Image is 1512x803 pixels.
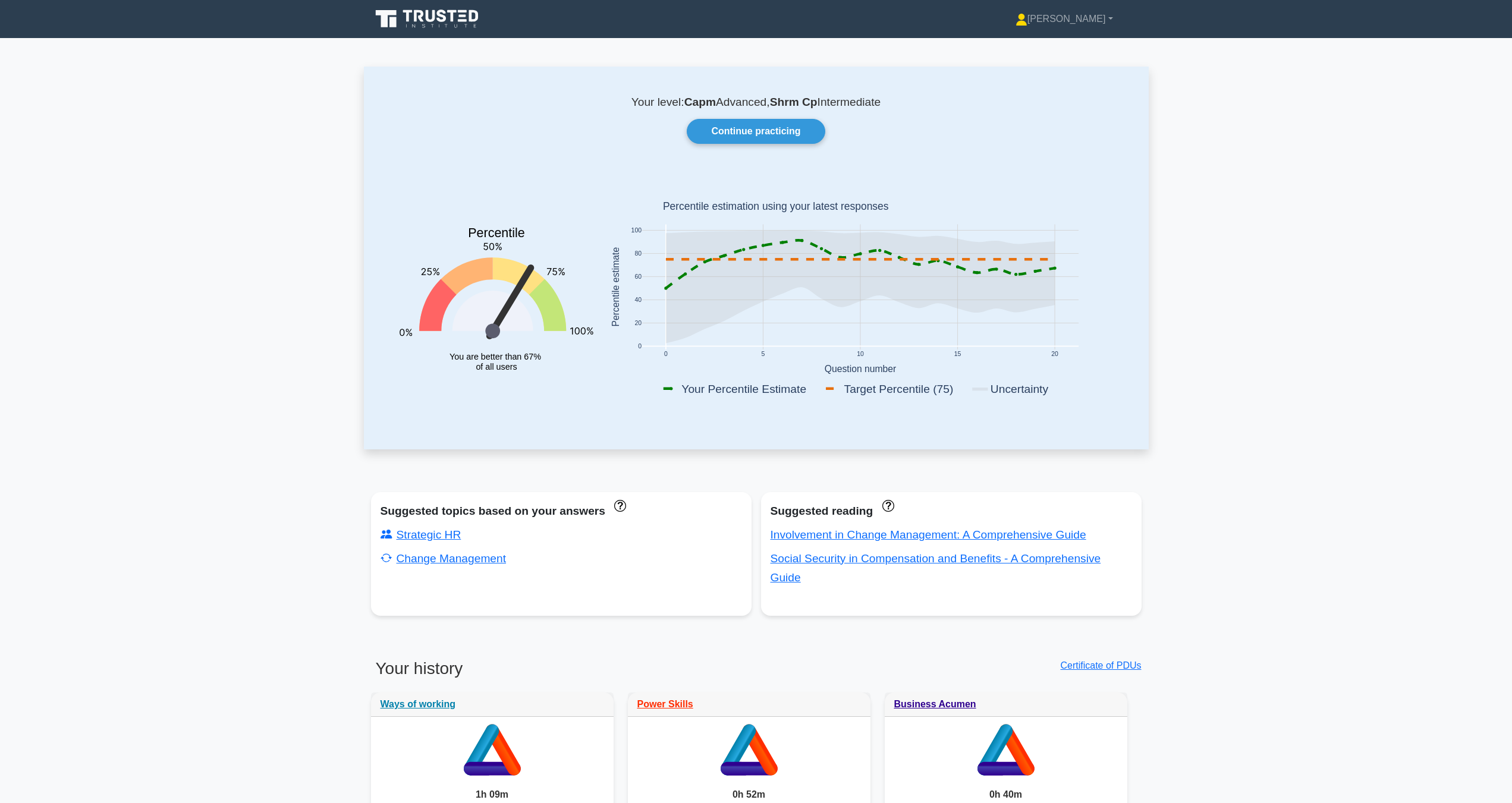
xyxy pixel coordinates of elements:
[631,228,642,234] text: 100
[634,320,642,327] text: 20
[371,659,749,688] h3: Your history
[770,96,818,108] b: Shrm Cp
[879,499,894,511] a: These concepts have been answered less than 50% correct. The guides disapear when you answer ques...
[381,528,461,541] a: Strategic HR
[857,351,864,358] text: 10
[634,274,642,281] text: 60
[687,119,825,144] a: Continue practicing
[771,552,1101,584] a: Social Security in Compensation and Benefits - A Comprehensive Guide
[392,95,1120,109] p: Your level: Advanced, Intermediate
[771,528,1086,541] a: Involvement in Change Management: A Comprehensive Guide
[684,96,716,108] b: Capm
[894,699,976,709] a: Business Acumen
[449,352,541,361] tspan: You are better than 67%
[662,201,888,213] text: Percentile estimation using your latest responses
[638,344,642,350] text: 0
[637,699,693,709] a: Power Skills
[381,552,507,565] a: Change Management
[954,351,961,358] text: 15
[1051,351,1058,358] text: 20
[476,362,517,371] tspan: of all users
[824,364,896,374] text: Question number
[1060,660,1141,670] a: Certificate of PDUs
[610,247,620,327] text: Percentile estimate
[611,499,626,511] a: These topics have been answered less than 50% correct. Topics disapear when you answer questions ...
[381,502,742,521] div: Suggested topics based on your answers
[771,502,1132,521] div: Suggested reading
[664,351,667,358] text: 0
[761,351,765,358] text: 5
[634,251,642,257] text: 80
[381,699,456,709] a: Ways of working
[634,297,642,304] text: 40
[468,226,525,241] text: Percentile
[987,7,1142,31] a: [PERSON_NAME]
